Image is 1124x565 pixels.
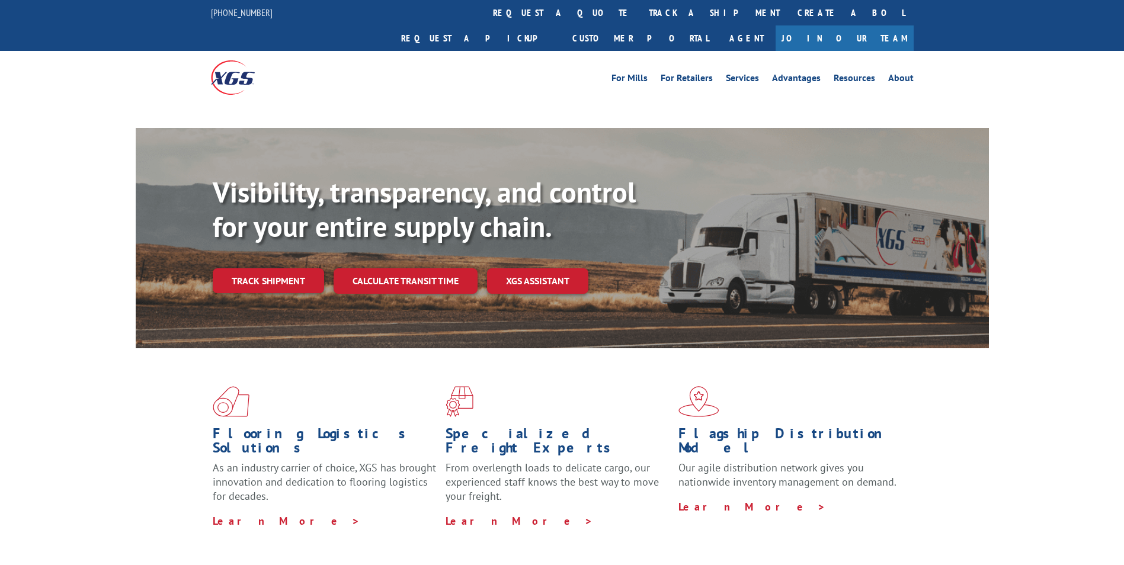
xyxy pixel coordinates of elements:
a: Advantages [772,73,821,86]
p: From overlength loads to delicate cargo, our experienced staff knows the best way to move your fr... [446,461,670,513]
h1: Flagship Distribution Model [678,426,902,461]
img: xgs-icon-total-supply-chain-intelligence-red [213,386,249,417]
a: Agent [718,25,776,51]
a: About [888,73,914,86]
img: xgs-icon-flagship-distribution-model-red [678,386,719,417]
img: xgs-icon-focused-on-flooring-red [446,386,473,417]
a: For Mills [611,73,648,86]
a: Join Our Team [776,25,914,51]
a: Services [726,73,759,86]
a: Customer Portal [563,25,718,51]
a: Learn More > [446,514,593,528]
a: [PHONE_NUMBER] [211,7,273,18]
a: Calculate transit time [334,268,478,294]
b: Visibility, transparency, and control for your entire supply chain. [213,174,636,245]
a: Track shipment [213,268,324,293]
a: For Retailers [661,73,713,86]
a: Request a pickup [392,25,563,51]
a: Learn More > [678,500,826,513]
a: Resources [834,73,875,86]
a: XGS ASSISTANT [487,268,588,294]
a: Learn More > [213,514,360,528]
span: Our agile distribution network gives you nationwide inventory management on demand. [678,461,896,489]
h1: Specialized Freight Experts [446,426,670,461]
span: As an industry carrier of choice, XGS has brought innovation and dedication to flooring logistics... [213,461,436,503]
h1: Flooring Logistics Solutions [213,426,437,461]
